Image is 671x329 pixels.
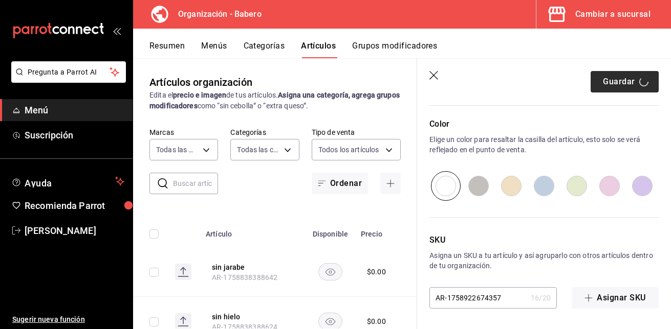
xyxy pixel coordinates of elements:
[312,129,401,136] label: Tipo de venta
[212,262,294,272] button: edit-product-location
[318,263,342,280] button: availability-product
[429,134,659,155] p: Elige un color para resaltar la casilla del artículo, esto solo se verá reflejado en el punto de ...
[170,8,262,20] h3: Organización - Babero
[113,27,121,35] button: open_drawer_menu
[149,41,185,58] button: Resumen
[230,129,299,136] label: Categorías
[301,41,336,58] button: Artículos
[173,173,218,194] input: Buscar artículo
[200,215,306,247] th: Artículo
[25,175,111,187] span: Ayuda
[429,234,659,246] p: SKU
[25,199,124,213] span: Recomienda Parrot
[575,7,651,21] div: Cambiar a sucursal
[429,118,659,130] p: Color
[367,267,386,277] div: $ 0.00
[312,173,368,194] button: Ordenar
[156,145,199,155] span: Todas las marcas, Sin marca
[7,74,126,85] a: Pregunta a Parrot AI
[244,41,285,58] button: Categorías
[149,129,218,136] label: Marcas
[25,128,124,142] span: Suscripción
[367,316,386,326] div: $ 0.00
[173,91,226,99] strong: precio e imagen
[25,103,124,117] span: Menú
[11,61,126,83] button: Pregunta a Parrot AI
[201,41,227,58] button: Menús
[149,90,401,111] div: Edita el de tus artículos. como “sin cebolla” o “extra queso”.
[352,41,437,58] button: Grupos modificadores
[531,293,551,303] div: 16 / 20
[212,312,294,322] button: edit-product-location
[149,41,671,58] div: navigation tabs
[429,250,659,271] p: Asigna un SKU a tu artículo y así agruparlo con otros artículos dentro de tu organización.
[237,145,280,155] span: Todas las categorías, Sin categoría
[25,224,124,238] span: [PERSON_NAME]
[28,67,110,78] span: Pregunta a Parrot AI
[212,273,277,281] span: AR-1758838388642
[572,287,659,309] button: Asignar SKU
[12,314,124,325] span: Sugerir nueva función
[149,91,400,110] strong: Asigna una categoría, agrega grupos modificadores
[318,145,379,155] span: Todos los artículos
[149,75,252,90] div: Artículos organización
[306,215,355,247] th: Disponible
[355,215,406,247] th: Precio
